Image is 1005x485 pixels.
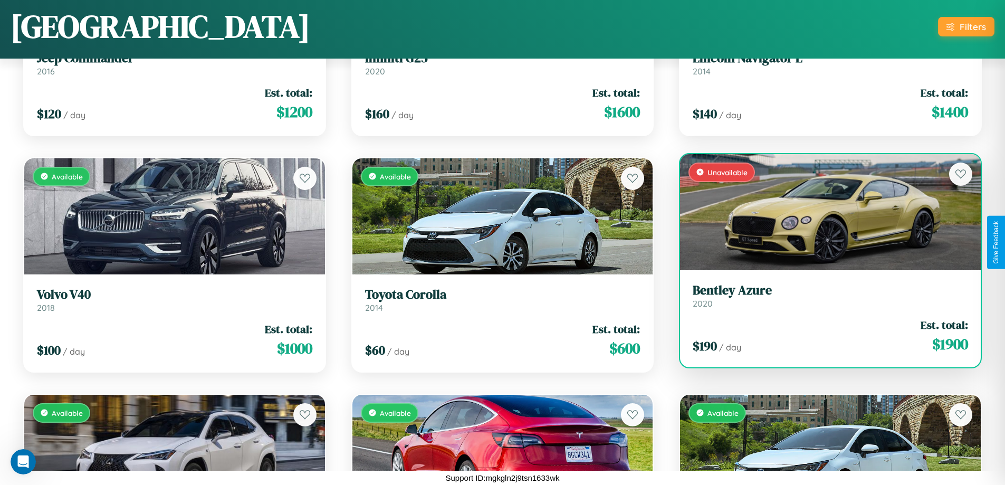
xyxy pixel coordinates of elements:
span: 2018 [37,302,55,313]
a: Infiniti G252020 [365,51,640,77]
a: Jeep Commander2016 [37,51,312,77]
span: Est. total: [592,85,640,100]
a: Lincoln Navigator L2014 [693,51,968,77]
span: Est. total: [921,85,968,100]
p: Support ID: mgkgln2j9tsn1633wk [446,471,560,485]
h1: [GEOGRAPHIC_DATA] [11,5,310,48]
iframe: Intercom live chat [11,449,36,474]
h3: Toyota Corolla [365,287,640,302]
span: Est. total: [592,321,640,337]
span: $ 1600 [604,101,640,122]
span: Available [380,172,411,181]
button: Filters [938,17,994,36]
a: Bentley Azure2020 [693,283,968,309]
span: $ 1000 [277,338,312,359]
span: $ 190 [693,337,717,355]
span: / day [63,346,85,357]
h3: Jeep Commander [37,51,312,66]
a: Volvo V402018 [37,287,312,313]
span: Est. total: [265,85,312,100]
h3: Volvo V40 [37,287,312,302]
span: $ 160 [365,105,389,122]
span: / day [63,110,85,120]
a: Toyota Corolla2014 [365,287,640,313]
span: / day [719,110,741,120]
span: Available [52,172,83,181]
span: $ 100 [37,341,61,359]
span: $ 1200 [276,101,312,122]
h3: Lincoln Navigator L [693,51,968,66]
span: $ 120 [37,105,61,122]
span: / day [719,342,741,353]
span: $ 1900 [932,334,968,355]
span: $ 60 [365,341,385,359]
span: Available [380,408,411,417]
span: 2020 [693,298,713,309]
span: Est. total: [265,321,312,337]
h3: Bentley Azure [693,283,968,298]
span: 2014 [365,302,383,313]
span: 2014 [693,66,711,77]
span: Available [707,408,739,417]
span: Est. total: [921,317,968,332]
span: 2016 [37,66,55,77]
span: $ 1400 [932,101,968,122]
span: 2020 [365,66,385,77]
span: / day [391,110,414,120]
span: Unavailable [707,168,748,177]
span: $ 140 [693,105,717,122]
div: Filters [960,21,986,32]
span: $ 600 [609,338,640,359]
span: / day [387,346,409,357]
h3: Infiniti G25 [365,51,640,66]
span: Available [52,408,83,417]
div: Give Feedback [992,221,1000,264]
